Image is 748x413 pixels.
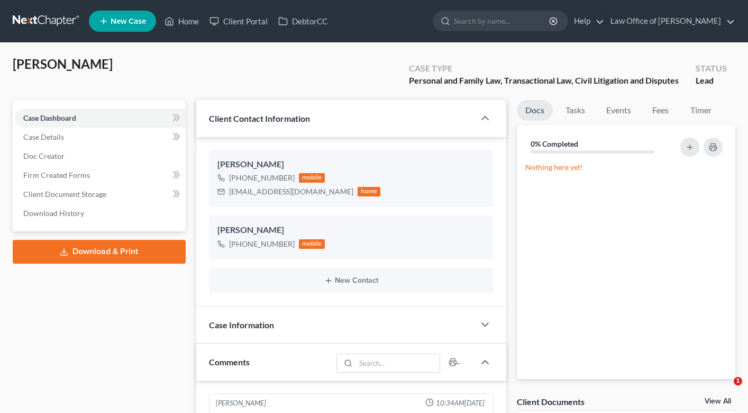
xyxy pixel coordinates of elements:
div: [PERSON_NAME] [217,158,485,171]
a: Docs [517,100,553,121]
span: 1 [734,377,742,385]
input: Search by name... [454,11,551,31]
div: [PHONE_NUMBER] [229,239,295,249]
a: Case Dashboard [15,109,186,128]
a: Tasks [557,100,594,121]
span: Case Dashboard [23,113,76,122]
span: Client Document Storage [23,190,106,199]
div: Status [696,62,727,75]
button: New Contact [217,276,485,285]
iframe: Intercom live chat [712,377,737,402]
a: Firm Created Forms [15,166,186,185]
strong: 0% Completed [531,139,578,148]
span: Download History [23,209,84,218]
span: Doc Creator [23,151,65,160]
a: Download History [15,204,186,223]
a: Client Document Storage [15,185,186,204]
span: [PERSON_NAME] [13,56,113,71]
a: View All [705,398,731,405]
a: Help [569,12,604,31]
a: DebtorCC [273,12,333,31]
a: Download & Print [13,240,186,264]
span: Firm Created Forms [23,170,90,179]
a: Home [159,12,204,31]
div: [PHONE_NUMBER] [229,173,295,183]
div: Case Type [409,62,679,75]
a: Events [598,100,640,121]
div: Personal and Family Law, Transactional Law, Civil Litigation and Disputes [409,75,679,87]
span: Comments [209,357,250,367]
span: Case Details [23,132,64,141]
div: [EMAIL_ADDRESS][DOMAIN_NAME] [229,186,353,197]
span: New Case [111,17,146,25]
span: Case Information [209,320,274,330]
div: [PERSON_NAME] [217,224,485,237]
div: mobile [299,173,325,183]
a: Doc Creator [15,147,186,166]
span: 10:34AM[DATE] [436,398,485,408]
div: home [358,187,381,196]
a: Law Office of [PERSON_NAME] [605,12,735,31]
a: Timer [682,100,720,121]
p: Nothing here yet! [525,162,727,173]
div: Client Documents [517,396,585,407]
input: Search... [355,354,440,372]
div: [PERSON_NAME] [216,398,266,408]
a: Client Portal [204,12,273,31]
div: Lead [696,75,727,87]
div: mobile [299,239,325,249]
span: Client Contact Information [209,113,310,123]
a: Case Details [15,128,186,147]
a: Fees [644,100,678,121]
